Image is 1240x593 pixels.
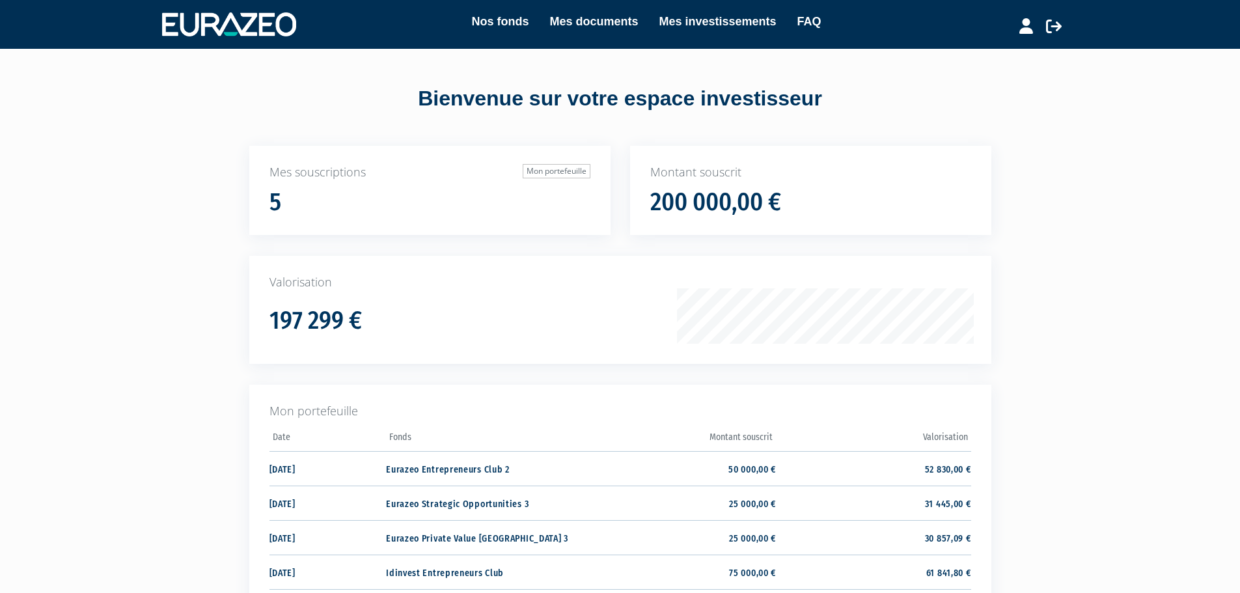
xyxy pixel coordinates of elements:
[269,451,387,486] td: [DATE]
[523,164,590,178] a: Mon portefeuille
[162,12,296,36] img: 1732889491-logotype_eurazeo_blanc_rvb.png
[650,189,781,216] h1: 200 000,00 €
[269,189,281,216] h1: 5
[581,486,776,520] td: 25 000,00 €
[269,486,387,520] td: [DATE]
[471,12,529,31] a: Nos fonds
[581,520,776,555] td: 25 000,00 €
[386,486,581,520] td: Eurazeo Strategic Opportunities 3
[269,274,971,291] p: Valorisation
[581,555,776,589] td: 75 000,00 €
[269,307,362,335] h1: 197 299 €
[386,520,581,555] td: Eurazeo Private Value [GEOGRAPHIC_DATA] 3
[269,428,387,452] th: Date
[776,451,971,486] td: 52 830,00 €
[581,428,776,452] th: Montant souscrit
[581,451,776,486] td: 50 000,00 €
[269,403,971,420] p: Mon portefeuille
[269,520,387,555] td: [DATE]
[776,555,971,589] td: 61 841,80 €
[269,164,590,181] p: Mes souscriptions
[220,84,1021,114] div: Bienvenue sur votre espace investisseur
[776,486,971,520] td: 31 445,00 €
[797,12,821,31] a: FAQ
[386,428,581,452] th: Fonds
[269,555,387,589] td: [DATE]
[776,428,971,452] th: Valorisation
[386,451,581,486] td: Eurazeo Entrepreneurs Club 2
[650,164,971,181] p: Montant souscrit
[549,12,638,31] a: Mes documents
[659,12,776,31] a: Mes investissements
[386,555,581,589] td: Idinvest Entrepreneurs Club
[776,520,971,555] td: 30 857,09 €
